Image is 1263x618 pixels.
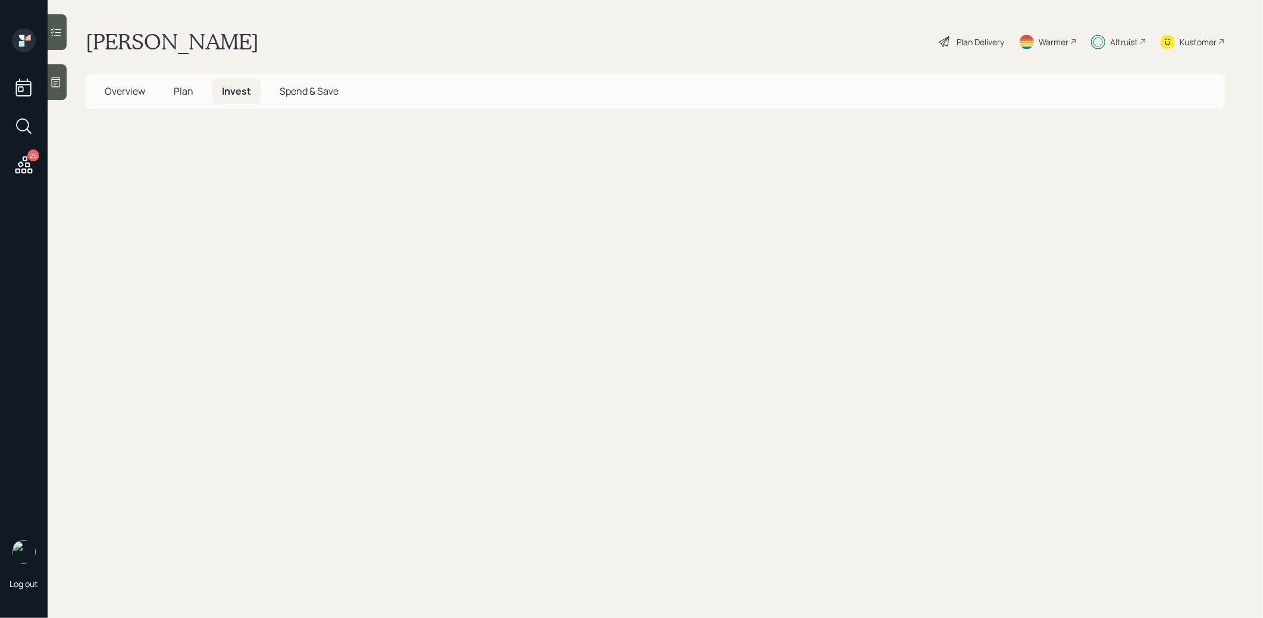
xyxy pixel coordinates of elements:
img: treva-nostdahl-headshot.png [12,540,36,564]
span: Plan [174,85,193,98]
span: Overview [105,85,145,98]
h1: [PERSON_NAME] [86,29,259,55]
div: Warmer [1039,36,1068,48]
span: Spend & Save [280,85,339,98]
div: Plan Delivery [957,36,1004,48]
div: Kustomer [1180,36,1217,48]
div: 25 [27,149,39,161]
div: Log out [10,578,38,589]
span: Invest [222,85,251,98]
div: Altruist [1110,36,1138,48]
